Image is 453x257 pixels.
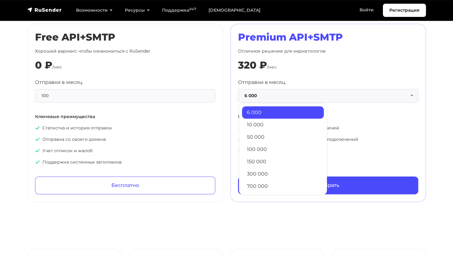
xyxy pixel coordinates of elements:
[35,176,215,194] a: Бесплатно
[35,125,40,130] img: icon-ok.svg
[239,103,327,195] ul: 6 000
[238,31,418,43] h2: Premium API+SMTP
[119,4,156,17] a: Ресурсы
[238,176,418,194] a: Выбрать
[238,125,418,131] p: Неограниченное количество API ключей
[242,119,324,131] a: 10 000
[242,156,324,168] a: 150 000
[27,7,62,13] img: RuSender
[35,125,215,131] p: Статистка и история отправок
[383,4,426,17] a: Регистрация
[242,192,324,205] a: 1 500 000
[70,4,119,17] a: Возможности
[156,4,202,17] a: Поддержка24/7
[238,137,243,142] img: icon-ok.svg
[202,4,267,17] a: [DEMOGRAPHIC_DATA]
[35,148,40,153] img: icon-ok.svg
[238,113,418,120] p: Все что входит в «Free», плюс:
[238,89,418,102] button: 6 000
[35,160,40,164] img: icon-ok.svg
[242,180,324,192] a: 700 000
[238,48,418,54] p: Отличное решение для маркетологов
[238,136,418,143] p: Неограниченное количество SMTP подключений
[52,64,62,70] span: /мес
[35,31,215,43] h2: Free API+SMTP
[353,4,380,16] a: Войти
[35,137,40,142] img: icon-ok.svg
[238,125,243,130] img: icon-ok.svg
[35,136,215,143] p: Отправка со своего домена
[35,48,215,54] p: Хороший вариант, чтобы ознакомиться с RuSender
[242,131,324,143] a: 50 000
[35,159,215,165] p: Поддержка системных заголовков
[189,7,196,11] sup: 24/7
[238,148,418,154] p: Приоритетная поддержка
[242,106,324,119] a: 6 000
[238,79,285,86] label: Отправки в месяц
[35,79,82,86] label: Отправки в месяц
[242,168,324,180] a: 300 000
[35,113,215,120] p: Ключевые преимущества
[238,59,267,71] div: 320 ₽
[35,59,52,71] div: 0 ₽
[35,148,215,154] p: Учет отписок и жалоб
[238,148,243,153] img: icon-ok.svg
[242,143,324,156] a: 100 000
[267,64,277,70] span: /мес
